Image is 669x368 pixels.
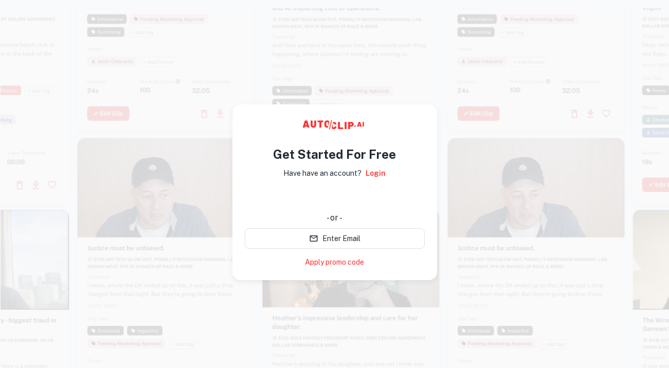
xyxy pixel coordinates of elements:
p: Have have an account? [283,168,361,179]
div: - or - [245,212,425,224]
iframe: Sign in with Google Button [240,186,430,209]
button: Enter Email [245,228,425,249]
h4: Get Started For Free [273,145,396,163]
a: Apply promo code [305,257,364,268]
a: Login [366,168,386,179]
